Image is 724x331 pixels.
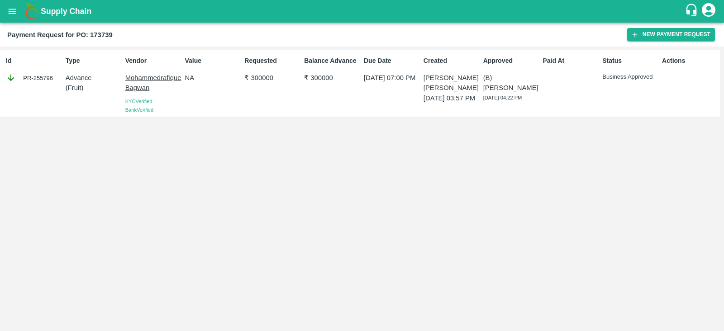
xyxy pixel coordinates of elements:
[543,56,599,66] p: Paid At
[424,56,480,66] p: Created
[66,56,122,66] p: Type
[23,2,41,20] img: logo
[66,83,122,93] p: ( Fruit )
[483,95,522,100] span: [DATE] 04:22 PM
[364,56,420,66] p: Due Date
[185,56,241,66] p: Value
[185,73,241,83] p: NA
[7,31,113,38] b: Payment Request for PO: 173739
[424,93,480,103] p: [DATE] 03:57 PM
[125,73,181,93] p: Mohammedrafique Bagwan
[304,56,360,66] p: Balance Advance
[627,28,715,41] button: New Payment Request
[6,56,62,66] p: Id
[483,73,539,93] p: (B) [PERSON_NAME]
[662,56,718,66] p: Actions
[364,73,420,83] p: [DATE] 07:00 PM
[483,56,539,66] p: Approved
[6,73,62,83] div: PR-255796
[304,73,360,83] p: ₹ 300000
[66,73,122,83] p: Advance
[125,107,153,113] span: Bank Verified
[700,2,717,21] div: account of current user
[424,73,480,93] p: [PERSON_NAME] [PERSON_NAME]
[685,3,700,19] div: customer-support
[125,99,152,104] span: KYC Verified
[41,5,685,18] a: Supply Chain
[244,56,300,66] p: Requested
[41,7,91,16] b: Supply Chain
[602,73,658,81] p: Business Approved
[602,56,658,66] p: Status
[125,56,181,66] p: Vendor
[244,73,300,83] p: ₹ 300000
[2,1,23,22] button: open drawer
